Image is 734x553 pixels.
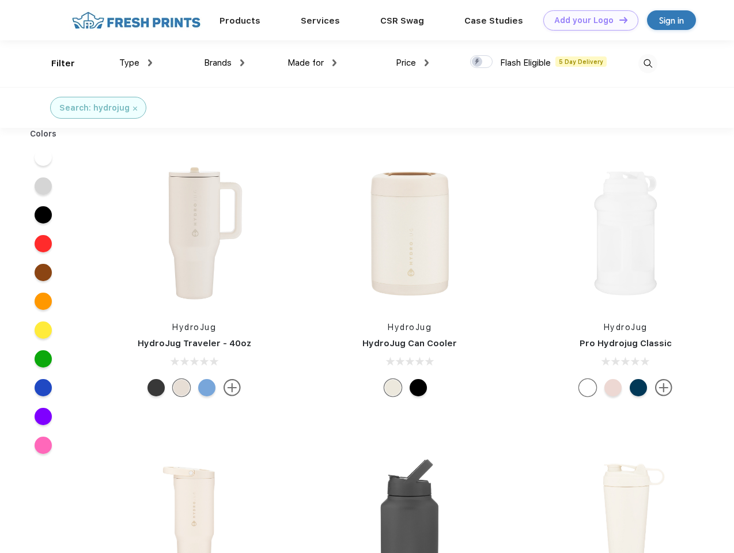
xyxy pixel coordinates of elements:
img: func=resize&h=266 [333,157,486,310]
div: Riptide [198,379,215,396]
span: Price [396,58,416,68]
div: Search: hydrojug [59,102,130,114]
img: filter_cancel.svg [133,107,137,111]
span: Brands [204,58,232,68]
div: White [579,379,596,396]
a: Pro Hydrojug Classic [580,338,672,349]
div: Pink Sand [604,379,622,396]
span: Flash Eligible [500,58,551,68]
a: Products [220,16,260,26]
span: 5 Day Delivery [555,56,607,67]
img: func=resize&h=266 [118,157,271,310]
img: more.svg [655,379,672,396]
div: Cream [384,379,402,396]
a: HydroJug Can Cooler [362,338,457,349]
div: Black [410,379,427,396]
span: Type [119,58,139,68]
img: dropdown.png [425,59,429,66]
img: desktop_search.svg [638,54,657,73]
div: Black [147,379,165,396]
div: Navy [630,379,647,396]
div: Add your Logo [554,16,614,25]
a: HydroJug [604,323,648,332]
span: Made for [287,58,324,68]
a: HydroJug [172,323,216,332]
div: Filter [51,57,75,70]
div: Cream [173,379,190,396]
a: HydroJug [388,323,432,332]
img: dropdown.png [148,59,152,66]
img: fo%20logo%202.webp [69,10,204,31]
img: func=resize&h=266 [549,157,702,310]
a: HydroJug Traveler - 40oz [138,338,251,349]
a: Sign in [647,10,696,30]
img: DT [619,17,627,23]
img: dropdown.png [332,59,336,66]
div: Colors [21,128,66,140]
div: Sign in [659,14,684,27]
img: more.svg [224,379,241,396]
img: dropdown.png [240,59,244,66]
